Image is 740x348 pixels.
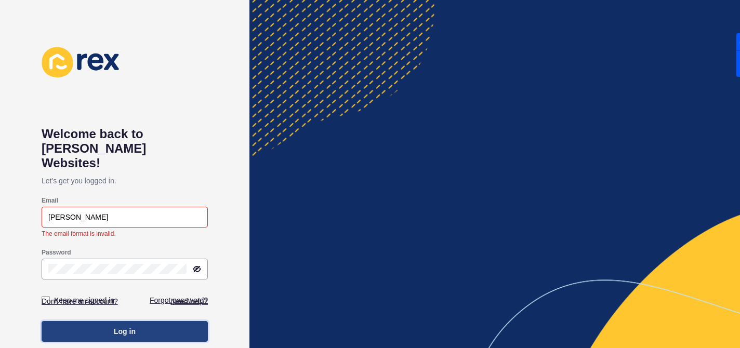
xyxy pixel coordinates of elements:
a: Need help? [170,296,208,306]
div: The email format is invalid. [42,230,208,238]
label: Password [42,248,71,257]
label: Keep me signed in [54,295,114,305]
input: e.g. name@company.com [48,212,201,222]
a: Forgot password? [150,295,208,305]
span: Log in [114,326,136,337]
h1: Welcome back to [PERSON_NAME] Websites! [42,127,208,170]
label: Email [42,196,58,205]
p: Let's get you logged in. [42,170,208,191]
a: Don't have an account? [42,296,118,306]
button: Log in [42,321,208,342]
